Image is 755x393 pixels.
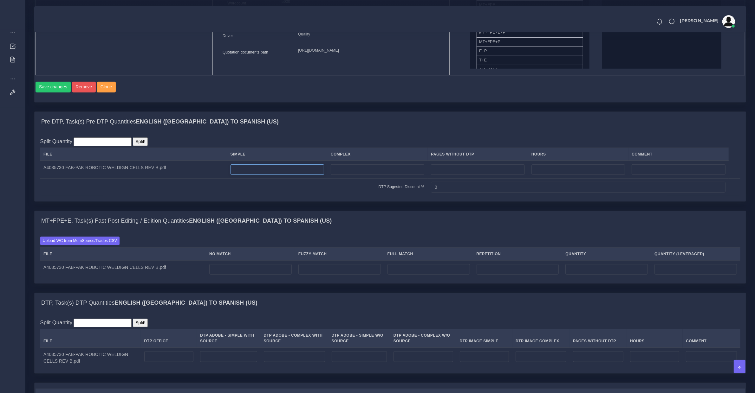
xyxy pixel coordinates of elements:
span: [PERSON_NAME] [680,18,719,23]
th: File [40,148,227,161]
label: Split Quantity [40,319,73,326]
th: DTP Adobe - Simple W/O Source [328,329,390,348]
th: File [40,329,141,348]
div: MT+FPE+E, Task(s) Fast Post Editing / Edition QuantitiesEnglish ([GEOGRAPHIC_DATA]) TO Spanish (US) [35,231,746,283]
th: DTP Image Complex [512,329,570,348]
th: DTP Adobe - Complex W/O Source [390,329,456,348]
th: Hours [528,148,628,161]
th: DTP Office [141,329,197,348]
b: English ([GEOGRAPHIC_DATA]) TO Spanish (US) [115,300,257,306]
th: DTP Adobe - Complex With Source [260,329,328,348]
label: Quotation documents path [223,49,268,55]
img: avatar [722,15,735,28]
button: Remove [72,82,96,92]
b: English ([GEOGRAPHIC_DATA]) TO Spanish (US) [136,118,279,125]
div: Pre DTP, Task(s) Pre DTP QuantitiesEnglish ([GEOGRAPHIC_DATA]) TO Spanish (US) [35,132,746,201]
label: Driver [223,33,233,39]
th: Full Match [384,248,473,261]
th: Comment [628,148,729,161]
th: Fuzzy Match [295,248,384,261]
td: A4035730 FAB-PAK ROBOTIC WELDIGN CELLS REV B.pdf [40,161,227,178]
b: English ([GEOGRAPHIC_DATA]) TO Spanish (US) [189,218,332,224]
input: Split! [133,319,148,327]
label: DTP Sugested Discount % [379,184,425,190]
p: Quality [298,31,439,38]
input: Split! [133,137,148,146]
h4: MT+FPE+E, Task(s) Fast Post Editing / Edition Quantities [41,218,332,225]
th: Pages Without DTP [570,329,627,348]
div: MT+FPE+E, Task(s) Fast Post Editing / Edition QuantitiesEnglish ([GEOGRAPHIC_DATA]) TO Spanish (US) [35,211,746,231]
th: DTP Image Simple [456,329,512,348]
label: Split Quantity [40,137,73,145]
button: Save changes [36,82,71,92]
th: Simple [227,148,327,161]
th: Comment [683,329,740,348]
th: Complex [327,148,427,161]
a: Remove [72,82,97,92]
th: Quantity (Leveraged) [651,248,740,261]
li: T+E [477,56,583,65]
div: Pre DTP, Task(s) Pre DTP QuantitiesEnglish ([GEOGRAPHIC_DATA]) TO Spanish (US) [35,112,746,132]
th: Quantity [562,248,651,261]
td: A4035730 FAB-PAK ROBOTIC WELDIGN CELLS REV B.pdf [40,260,206,278]
th: Repetition [473,248,562,261]
li: MT+FPE+P [477,37,583,47]
th: Pages Without DTP [428,148,528,161]
a: [PERSON_NAME]avatar [677,15,737,28]
div: DTP, Task(s) DTP QuantitiesEnglish ([GEOGRAPHIC_DATA]) TO Spanish (US) [35,313,746,373]
td: A4035730 FAB-PAK ROBOTIC WELDIGN CELLS REV B.pdf [40,348,141,368]
button: Clone [97,82,116,92]
label: Upload WC from MemSource/Trados CSV [40,237,120,245]
a: Clone [97,82,117,92]
li: E+P [477,47,583,56]
h4: DTP, Task(s) DTP Quantities [41,300,257,307]
p: [URL][DOMAIN_NAME] [298,47,439,54]
li: T+E+DTP [477,65,583,74]
th: Hours [627,329,683,348]
div: DTP, Task(s) DTP QuantitiesEnglish ([GEOGRAPHIC_DATA]) TO Spanish (US) [35,293,746,313]
th: DTP Adobe - Simple With Source [197,329,261,348]
li: MT+FPE+E+P [477,28,583,37]
h4: Pre DTP, Task(s) Pre DTP Quantities [41,118,279,125]
th: No Match [206,248,295,261]
th: File [40,248,206,261]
